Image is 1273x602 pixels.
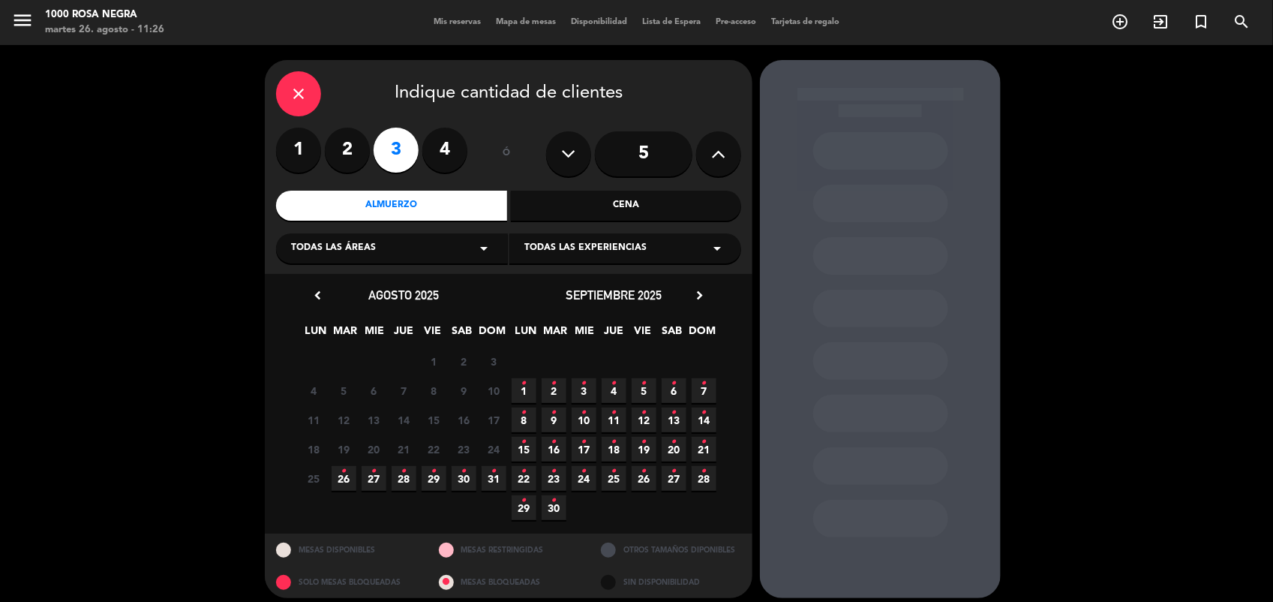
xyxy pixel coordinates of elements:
[302,437,326,462] span: 18
[701,459,707,483] i: •
[671,459,677,483] i: •
[362,322,387,347] span: MIE
[611,430,617,454] i: •
[45,23,164,38] div: martes 26. agosto - 11:26
[632,437,656,462] span: 19
[302,466,326,491] span: 25
[692,466,716,491] span: 28
[551,430,557,454] i: •
[692,408,716,432] span: 14
[689,322,714,347] span: DOM
[1111,13,1129,31] i: add_circle_outline
[692,287,707,303] i: chevron_right
[362,378,386,403] span: 6
[374,128,419,173] label: 3
[701,430,707,454] i: •
[482,349,506,374] span: 3
[302,408,326,432] span: 11
[276,71,741,116] div: Indique cantidad de clientes
[452,378,476,403] span: 9
[310,287,326,303] i: chevron_left
[325,128,370,173] label: 2
[392,322,416,347] span: JUE
[631,322,656,347] span: VIE
[431,459,437,483] i: •
[602,378,626,403] span: 4
[512,466,536,491] span: 22
[551,372,557,396] i: •
[341,459,347,483] i: •
[265,566,428,598] div: SOLO MESAS BLOQUEADAS
[551,401,557,425] i: •
[333,322,358,347] span: MAR
[1232,13,1250,31] i: search
[422,349,446,374] span: 1
[332,408,356,432] span: 12
[428,566,590,598] div: MESAS BLOQUEADAS
[572,466,596,491] span: 24
[461,459,467,483] i: •
[701,372,707,396] i: •
[512,437,536,462] span: 15
[304,322,329,347] span: LUN
[482,128,531,180] div: ó
[421,322,446,347] span: VIE
[632,408,656,432] span: 12
[581,372,587,396] i: •
[641,401,647,425] i: •
[521,401,527,425] i: •
[542,495,566,520] span: 30
[708,239,726,257] i: arrow_drop_down
[512,378,536,403] span: 1
[764,18,847,26] span: Tarjetas de regalo
[422,466,446,491] span: 29
[521,489,527,513] i: •
[302,378,326,403] span: 4
[581,401,587,425] i: •
[362,437,386,462] span: 20
[692,378,716,403] span: 7
[521,372,527,396] i: •
[362,408,386,432] span: 13
[563,18,635,26] span: Disponibilidad
[392,408,416,432] span: 14
[11,9,34,32] i: menu
[11,9,34,37] button: menu
[581,430,587,454] i: •
[542,408,566,432] span: 9
[543,322,568,347] span: MAR
[422,408,446,432] span: 15
[479,322,504,347] span: DOM
[635,18,708,26] span: Lista de Espera
[482,378,506,403] span: 10
[426,18,488,26] span: Mis reservas
[488,18,563,26] span: Mapa de mesas
[482,408,506,432] span: 17
[265,534,428,566] div: MESAS DISPONIBLES
[662,466,686,491] span: 27
[276,128,321,173] label: 1
[572,378,596,403] span: 3
[422,128,467,173] label: 4
[1151,13,1169,31] i: exit_to_app
[392,466,416,491] span: 28
[572,322,597,347] span: MIE
[551,459,557,483] i: •
[491,459,497,483] i: •
[521,430,527,454] i: •
[542,378,566,403] span: 2
[602,408,626,432] span: 11
[450,322,475,347] span: SAB
[572,408,596,432] span: 10
[452,408,476,432] span: 16
[641,430,647,454] i: •
[332,437,356,462] span: 19
[542,466,566,491] span: 23
[662,408,686,432] span: 13
[362,466,386,491] span: 27
[692,437,716,462] span: 21
[671,372,677,396] i: •
[566,287,662,303] span: septiembre 2025
[428,534,590,566] div: MESAS RESTRINGIDAS
[332,466,356,491] span: 26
